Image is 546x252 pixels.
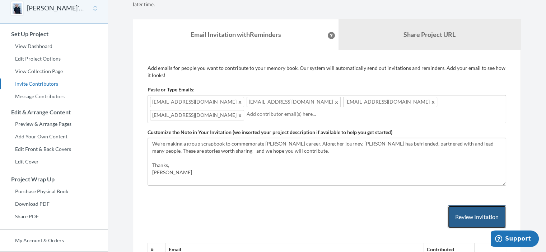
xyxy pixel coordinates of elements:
input: Add contributor email(s) here... [247,110,504,118]
h3: Project Wrap Up [0,176,108,182]
button: [PERSON_NAME]'s Retirement [27,4,85,13]
span: [EMAIL_ADDRESS][DOMAIN_NAME] [343,97,437,107]
span: [EMAIL_ADDRESS][DOMAIN_NAME] [150,97,244,107]
textarea: We're making a group scrapbook to commemorate [PERSON_NAME] career. Along her journey, [PERSON_NA... [148,138,506,186]
span: [EMAIL_ADDRESS][DOMAIN_NAME] [247,97,341,107]
strong: Email Invitation with Reminders [191,30,281,38]
p: Add emails for people you want to contribute to your memory book. Our system will automatically s... [148,65,506,79]
h3: Edit & Arrange Content [0,109,108,115]
label: Paste or Type Emails: [148,86,195,93]
label: Customize the Note in Your Invitation (we inserted your project description if available to help ... [148,129,392,136]
iframe: Opens a widget where you can chat to one of our agents [491,230,539,248]
span: [EMAIL_ADDRESS][DOMAIN_NAME] [150,110,244,120]
b: Share Project URL [403,30,456,38]
h3: Set Up Project [0,31,108,37]
button: Review Invitation [448,205,506,229]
